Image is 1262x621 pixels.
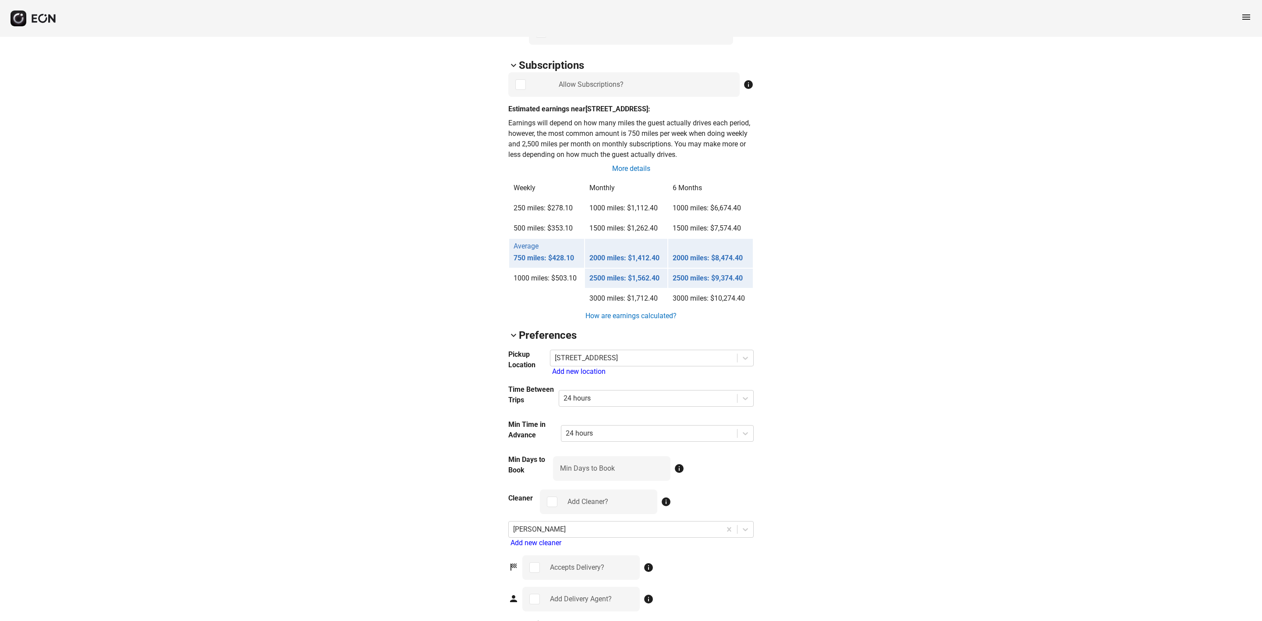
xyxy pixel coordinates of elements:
[668,178,753,198] th: 6 Months
[508,60,519,71] span: keyboard_arrow_down
[560,463,615,474] label: Min Days to Book
[508,384,559,405] h3: Time Between Trips
[643,594,654,604] span: info
[508,419,561,440] h3: Min Time in Advance
[673,253,748,263] p: 2000 miles: $8,474.40
[552,366,754,377] div: Add new location
[585,289,667,308] td: 3000 miles: $1,712.40
[509,178,584,198] th: Weekly
[508,593,519,604] span: person
[611,163,651,174] a: More details
[743,79,754,90] span: info
[668,289,753,308] td: 3000 miles: $10,274.40
[585,178,667,198] th: Monthly
[508,104,754,114] p: Estimated earnings near [STREET_ADDRESS]:
[508,493,533,504] h3: Cleaner
[509,269,584,288] td: 1000 miles: $503.10
[589,253,663,263] p: 2000 miles: $1,412.40
[508,118,754,160] p: Earnings will depend on how many miles the guest actually drives each period, however, the most c...
[643,562,654,573] span: info
[510,538,754,548] div: Add new cleaner
[508,349,550,370] h3: Pickup Location
[668,199,753,218] td: 1000 miles: $6,674.40
[668,269,753,288] td: 2500 miles: $9,374.40
[1241,12,1251,22] span: menu
[550,562,604,573] div: Accepts Delivery?
[508,454,553,476] h3: Min Days to Book
[567,497,608,507] div: Add Cleaner?
[519,328,577,342] h2: Preferences
[519,58,584,72] h2: Subscriptions
[585,219,667,238] td: 1500 miles: $1,262.40
[508,562,519,572] span: sports_score
[509,219,584,238] td: 500 miles: $353.10
[514,253,580,263] p: 750 miles: $428.10
[514,241,539,252] p: Average
[550,594,612,604] div: Add Delivery Agent?
[668,219,753,238] td: 1500 miles: $7,574.40
[674,463,684,474] span: info
[508,330,519,341] span: keyboard_arrow_down
[585,269,667,288] td: 2500 miles: $1,562.40
[559,79,624,90] div: Allow Subscriptions?
[585,311,677,321] a: How are earnings calculated?
[661,497,671,507] span: info
[585,199,667,218] td: 1000 miles: $1,112.40
[509,199,584,218] td: 250 miles: $278.10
